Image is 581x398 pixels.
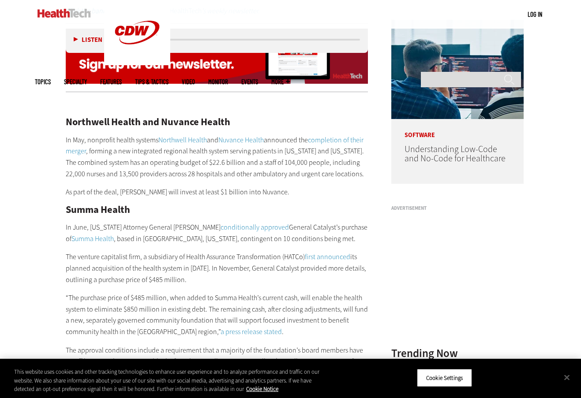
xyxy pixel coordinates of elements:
p: As part of the deal, [PERSON_NAME] will invest at least $1 billion into Nuvance. [66,186,368,198]
span: Specialty [64,78,87,85]
a: Features [100,78,122,85]
p: “The purchase price of $485 million, when added to Summa Health’s current cash, will enable the h... [66,292,368,337]
h2: Northwell Health and Nuvance Health [66,117,368,127]
button: Close [557,368,577,387]
a: completion of their merger [66,135,364,156]
img: Home [37,9,91,18]
a: Understanding Low-Code and No-Code for Healthcare [405,143,506,164]
a: More information about your privacy [246,385,278,393]
div: This website uses cookies and other tracking technologies to enhance user experience and to analy... [14,368,319,394]
button: Cookie Settings [417,368,472,387]
a: Summa Health [71,234,114,243]
a: CDW [104,58,170,67]
div: User menu [528,10,542,19]
p: Software [391,119,524,138]
p: The venture capitalist firm, a subsidiary of Health Assurance Transformation (HATCo) its planned ... [66,251,368,285]
img: Coworkers coding [391,20,524,119]
p: In June, [US_STATE] Attorney General [PERSON_NAME] General Catalyst’s purchase of , based in [GEO... [66,222,368,244]
a: first announced [305,252,350,261]
a: Nuvance Health [218,135,264,145]
h3: Trending Now [391,348,524,359]
a: Tips & Tactics [135,78,169,85]
a: a press release stated [221,327,282,336]
p: In May, nonprofit health systems and announced the , forming a new integrated regional health sys... [66,134,368,179]
a: Video [182,78,195,85]
span: More [271,78,290,85]
a: conditionally approved [221,223,289,232]
span: Topics [35,78,51,85]
h3: Advertisement [391,206,524,211]
iframe: advertisement [391,214,524,324]
p: The approval conditions include a requirement that a majority of the foundation’s board members h... [66,345,368,390]
a: Events [241,78,258,85]
a: MonITor [208,78,228,85]
a: Log in [528,10,542,18]
a: Northwell Health [158,135,207,145]
h2: Summa Health [66,205,368,215]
